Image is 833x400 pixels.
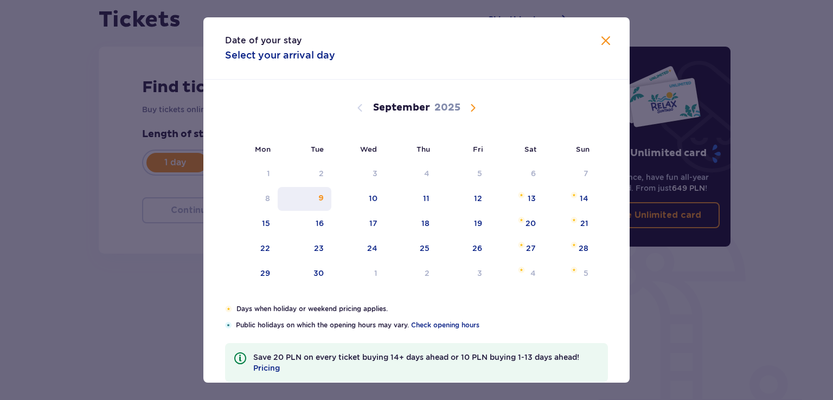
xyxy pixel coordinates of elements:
[474,193,482,204] div: 12
[203,80,630,304] div: Calendar
[225,187,278,211] td: Not available. Monday, September 8, 2025
[437,237,490,261] td: Friday, September 26, 2025
[385,187,438,211] td: Thursday, September 11, 2025
[225,212,278,236] td: Monday, September 15, 2025
[543,162,596,186] td: Not available. Sunday, September 7, 2025
[437,187,490,211] td: Friday, September 12, 2025
[423,193,430,204] div: 11
[437,212,490,236] td: Friday, September 19, 2025
[265,193,270,204] div: 8
[331,212,385,236] td: Wednesday, September 17, 2025
[225,237,278,261] td: Monday, September 22, 2025
[255,145,271,153] small: Mon
[543,212,596,236] td: Sunday, September 21, 2025
[331,237,385,261] td: Wednesday, September 24, 2025
[225,49,335,62] p: Select your arrival day
[373,101,430,114] p: September
[420,243,430,254] div: 25
[318,193,324,204] div: 9
[474,218,482,229] div: 19
[314,243,324,254] div: 23
[331,187,385,211] td: Wednesday, September 10, 2025
[385,237,438,261] td: Thursday, September 25, 2025
[331,162,385,186] td: Not available. Wednesday, September 3, 2025
[472,243,482,254] div: 26
[311,145,324,153] small: Tue
[385,212,438,236] td: Thursday, September 18, 2025
[260,243,270,254] div: 22
[543,237,596,261] td: Sunday, September 28, 2025
[262,218,270,229] div: 15
[490,162,543,186] td: Not available. Saturday, September 6, 2025
[526,218,536,229] div: 20
[490,237,543,261] td: Saturday, September 27, 2025
[477,168,482,179] div: 5
[490,212,543,236] td: Saturday, September 20, 2025
[369,218,377,229] div: 17
[421,218,430,229] div: 18
[473,145,483,153] small: Fri
[490,187,543,211] td: Saturday, September 13, 2025
[319,168,324,179] div: 2
[416,145,430,153] small: Thu
[524,145,536,153] small: Sat
[528,193,536,204] div: 13
[267,168,270,179] div: 1
[385,162,438,186] td: Not available. Thursday, September 4, 2025
[278,162,331,186] td: Not available. Tuesday, September 2, 2025
[367,243,377,254] div: 24
[373,168,377,179] div: 3
[278,237,331,261] td: Tuesday, September 23, 2025
[278,187,331,211] td: Tuesday, September 9, 2025
[360,145,377,153] small: Wed
[369,193,377,204] div: 10
[526,243,536,254] div: 27
[434,101,460,114] p: 2025
[424,168,430,179] div: 4
[437,162,490,186] td: Not available. Friday, September 5, 2025
[316,218,324,229] div: 16
[225,162,278,186] td: Not available. Monday, September 1, 2025
[278,212,331,236] td: Tuesday, September 16, 2025
[531,168,536,179] div: 6
[543,187,596,211] td: Sunday, September 14, 2025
